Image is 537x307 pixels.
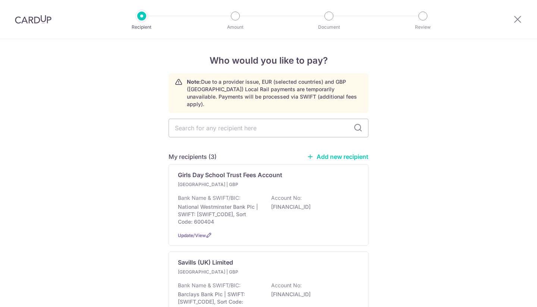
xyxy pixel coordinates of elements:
p: [FINANCIAL_ID] [271,203,355,211]
input: Search for any recipient here [169,119,368,137]
iframe: Opens a widget where you can find more information [489,285,530,303]
p: Amount [208,23,263,31]
p: [FINANCIAL_ID] [271,291,355,298]
p: National Westminster Bank Plc | SWIFT: [SWIFT_CODE], Sort Code: 600404 [178,203,261,226]
img: CardUp [15,15,51,24]
p: [GEOGRAPHIC_DATA] | GBP [178,181,266,188]
p: Review [395,23,450,31]
p: Document [301,23,357,31]
p: Girls Day School Trust Fees Account [178,170,282,179]
p: Account No: [271,282,302,289]
p: Bank Name & SWIFT/BIC: [178,282,241,289]
p: [GEOGRAPHIC_DATA] | GBP [178,268,266,276]
h5: My recipients (3) [169,152,217,161]
p: Recipient [114,23,169,31]
p: Bank Name & SWIFT/BIC: [178,194,241,202]
a: Add new recipient [307,153,368,160]
h4: Who would you like to pay? [169,54,368,67]
p: Account No: [271,194,302,202]
a: Update/View [178,233,206,238]
strong: Note: [187,79,201,85]
p: Due to a provider issue, EUR (selected countries) and GBP ([GEOGRAPHIC_DATA]) Local Rail payments... [187,78,362,108]
p: Savills (UK) Limited [178,258,233,267]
